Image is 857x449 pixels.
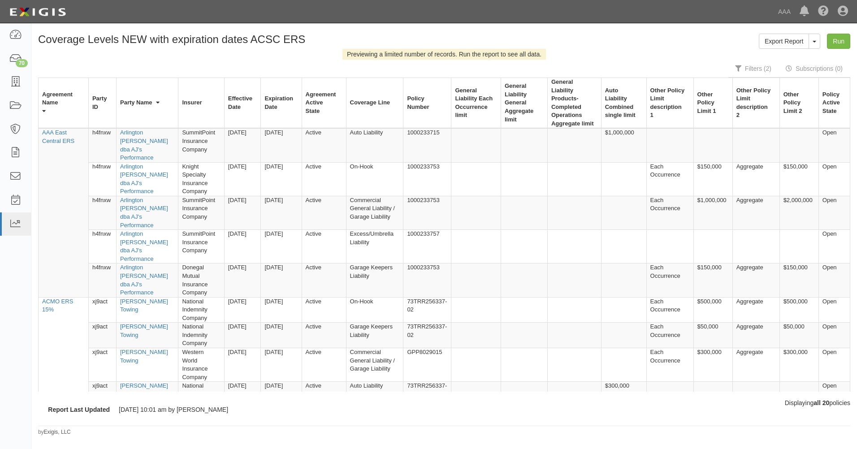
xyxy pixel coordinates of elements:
[779,323,818,348] td: $50,000
[732,196,779,229] td: Aggregate
[261,323,302,348] td: [DATE]
[119,405,369,414] dd: [DATE] 10:01 am by [PERSON_NAME]
[403,297,451,323] td: 73TRR256337-02
[38,428,71,436] small: by
[42,129,74,144] a: AAA East Central ERS
[601,128,646,162] td: $1,000,000
[403,230,451,263] td: 1000233757
[505,82,540,124] div: General Liability General Aggregate limit
[178,382,224,407] td: National Indemnity Company
[728,60,778,78] a: Filters (2)
[774,3,795,21] a: AAA
[697,91,725,116] div: Other Policy Limit 1
[779,162,818,196] td: $150,000
[403,162,451,196] td: 1000233753
[120,382,168,397] a: [PERSON_NAME] Towing
[178,297,224,323] td: National Indemnity Company
[261,382,302,407] td: [DATE]
[779,60,849,78] a: Subscriptions (0)
[693,323,732,348] td: $50,000
[120,349,168,364] a: [PERSON_NAME] Towing
[646,323,693,348] td: Each Occurrence
[818,128,850,162] td: Open
[178,263,224,297] td: Donegal Mutual Insurance Company
[403,263,451,297] td: 1000233753
[224,297,261,323] td: [DATE]
[646,263,693,297] td: Each Occurrence
[646,196,693,229] td: Each Occurrence
[88,382,116,407] td: xj9act
[261,263,302,297] td: [DATE]
[605,86,639,120] div: Auto Liability Combined single limit
[818,196,850,229] td: Open
[224,323,261,348] td: [DATE]
[261,196,302,229] td: [DATE]
[7,4,69,20] img: logo-5460c22ac91f19d4615b14bd174203de0afe785f0fc80cf4dbbc73dc1793850b.png
[38,405,110,414] dt: Report Last Updated
[403,128,451,162] td: 1000233715
[455,86,493,120] div: General Liability Each Occurrence limit
[732,323,779,348] td: Aggregate
[779,196,818,229] td: $2,000,000
[350,99,390,107] div: Coverage Line
[120,129,168,161] a: Arlington [PERSON_NAME] dba AJ's Performance
[779,348,818,382] td: $300,000
[182,99,202,107] div: Insurer
[818,6,829,17] i: Help Center - Complianz
[779,297,818,323] td: $500,000
[814,399,829,406] b: all 20
[264,95,294,111] div: Expiration Date
[779,263,818,297] td: $150,000
[178,128,224,162] td: SummitPoint Insurance Company
[732,162,779,196] td: Aggregate
[178,196,224,229] td: SummitPoint Insurance Company
[178,348,224,382] td: Western World Insurance Company
[783,91,811,116] div: Other Policy Limit 2
[44,429,71,435] a: Exigis, LLC
[228,95,254,111] div: Effective Date
[224,263,261,297] td: [DATE]
[759,34,809,49] a: Export Report
[302,128,346,162] td: Active
[346,382,403,407] td: Auto Liability
[302,230,346,263] td: Active
[693,263,732,297] td: $150,000
[38,34,437,45] h1: Coverage Levels NEW with expiration dates ACSC ERS
[403,348,451,382] td: GPP8029015
[88,230,116,263] td: h4fnxw
[403,196,451,229] td: 1000233753
[342,49,546,60] div: Previewing a limited number of records. Run the report to see all data.
[302,196,346,229] td: Active
[818,297,850,323] td: Open
[693,297,732,323] td: $500,000
[178,323,224,348] td: National Indemnity Company
[822,91,843,116] div: Policy Active State
[302,263,346,297] td: Active
[732,348,779,382] td: Aggregate
[88,348,116,382] td: xj9act
[346,128,403,162] td: Auto Liability
[224,348,261,382] td: [DATE]
[120,163,168,195] a: Arlington [PERSON_NAME] dba AJ's Performance
[818,162,850,196] td: Open
[732,263,779,297] td: Aggregate
[88,263,116,297] td: h4fnxw
[827,34,850,49] a: Run
[224,230,261,263] td: [DATE]
[818,323,850,348] td: Open
[646,348,693,382] td: Each Occurrence
[88,196,116,229] td: h4fnxw
[302,348,346,382] td: Active
[693,348,732,382] td: $300,000
[306,91,339,116] div: Agreement Active State
[818,348,850,382] td: Open
[261,230,302,263] td: [DATE]
[261,348,302,382] td: [DATE]
[302,382,346,407] td: Active
[120,197,168,229] a: Arlington [PERSON_NAME] dba AJ's Performance
[42,298,73,313] a: ACMO ERS 15%
[88,297,116,323] td: xj9act
[693,162,732,196] td: $150,000
[120,264,168,296] a: Arlington [PERSON_NAME] dba AJ's Performance
[92,95,109,111] div: Party ID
